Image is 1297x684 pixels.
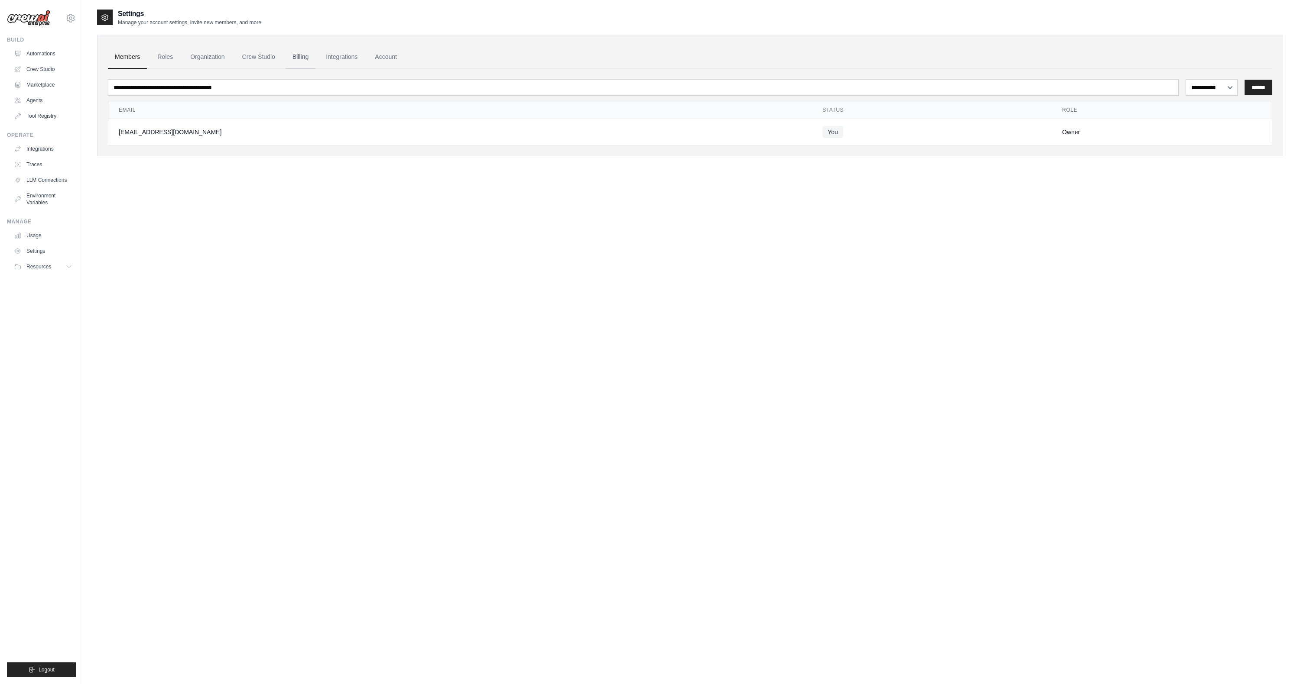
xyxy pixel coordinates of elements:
a: Billing [286,45,315,69]
a: Account [368,45,404,69]
span: Logout [39,666,55,673]
span: You [822,126,843,138]
a: Agents [10,94,76,107]
h2: Settings [118,9,263,19]
th: Status [812,101,1052,119]
th: Email [108,101,812,119]
div: Owner [1062,128,1261,136]
a: Environment Variables [10,189,76,210]
button: Logout [7,662,76,677]
div: Operate [7,132,76,139]
a: Traces [10,158,76,171]
a: Roles [150,45,180,69]
span: Resources [26,263,51,270]
a: Crew Studio [235,45,282,69]
img: Logo [7,10,50,26]
button: Resources [10,260,76,274]
a: Usage [10,229,76,242]
a: Integrations [319,45,364,69]
a: Organization [183,45,231,69]
a: Tool Registry [10,109,76,123]
a: LLM Connections [10,173,76,187]
a: Integrations [10,142,76,156]
p: Manage your account settings, invite new members, and more. [118,19,263,26]
th: Role [1052,101,1272,119]
div: Manage [7,218,76,225]
div: [EMAIL_ADDRESS][DOMAIN_NAME] [119,128,802,136]
div: Build [7,36,76,43]
a: Marketplace [10,78,76,92]
a: Crew Studio [10,62,76,76]
a: Members [108,45,147,69]
a: Automations [10,47,76,61]
a: Settings [10,244,76,258]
